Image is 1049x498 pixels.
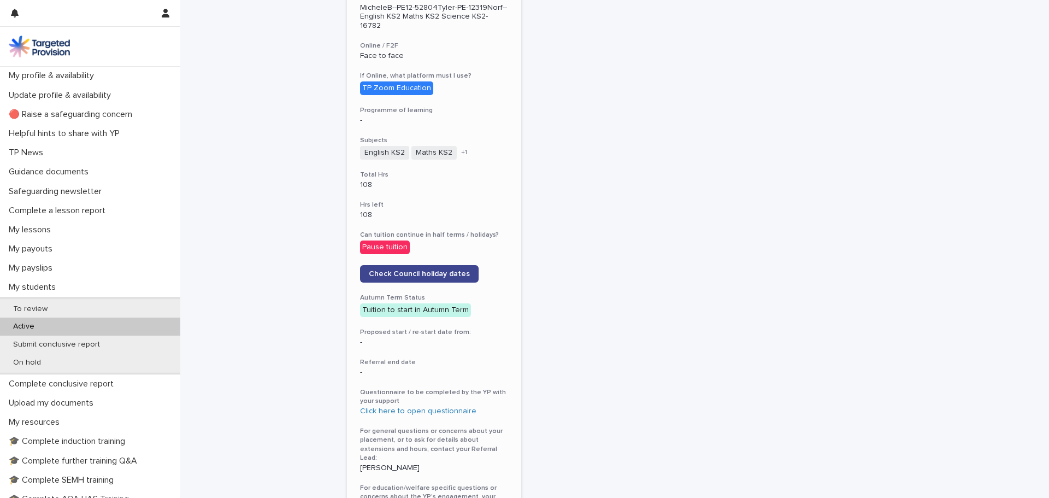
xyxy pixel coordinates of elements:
[360,51,508,61] p: Face to face
[4,90,120,101] p: Update profile & availability
[4,379,122,389] p: Complete conclusive report
[360,171,508,179] h3: Total Hrs
[4,358,50,367] p: On hold
[4,475,122,485] p: 🎓 Complete SEMH training
[360,3,508,31] p: MicheleB--PE12-52804Tyler-PE-12319Norf--English KS2 Maths KS2 Science KS2-16782
[360,42,508,50] h3: Online / F2F
[360,407,476,415] a: Click here to open questionnaire
[360,231,508,239] h3: Can tuition continue in half terms / holidays?
[360,106,508,115] h3: Programme of learning
[4,304,56,314] p: To review
[360,358,508,367] h3: Referral end date
[360,180,508,190] p: 108
[360,146,409,160] span: English KS2
[4,206,114,216] p: Complete a lesson report
[360,388,508,406] h3: Questionnaire to be completed by the YP with your support
[4,340,109,349] p: Submit conclusive report
[4,186,110,197] p: Safeguarding newsletter
[360,136,508,145] h3: Subjects
[360,464,508,473] p: [PERSON_NAME]
[4,244,61,254] p: My payouts
[360,81,433,95] div: TP Zoom Education
[461,149,467,156] span: + 1
[4,456,146,466] p: 🎓 Complete further training Q&A
[4,109,141,120] p: 🔴 Raise a safeguarding concern
[360,368,508,377] p: -
[4,322,43,331] p: Active
[4,128,128,139] p: Helpful hints to share with YP
[4,436,134,447] p: 🎓 Complete induction training
[4,167,97,177] p: Guidance documents
[360,294,508,302] h3: Autumn Term Status
[360,210,508,220] p: 108
[9,36,70,57] img: M5nRWzHhSzIhMunXDL62
[360,265,479,283] a: Check Council holiday dates
[360,201,508,209] h3: Hrs left
[369,270,470,278] span: Check Council holiday dates
[360,116,508,125] p: -
[360,241,410,254] div: Pause tuition
[4,148,52,158] p: TP News
[360,338,508,347] p: -
[411,146,457,160] span: Maths KS2
[360,328,508,337] h3: Proposed start / re-start date from:
[4,225,60,235] p: My lessons
[4,282,64,292] p: My students
[4,263,61,273] p: My payslips
[360,427,508,462] h3: For general questions or concerns about your placement, or to ask for details about extensions an...
[4,398,102,408] p: Upload my documents
[4,417,68,427] p: My resources
[4,71,103,81] p: My profile & availability
[360,72,508,80] h3: If Online, what platform must I use?
[360,303,471,317] div: Tuition to start in Autumn Term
